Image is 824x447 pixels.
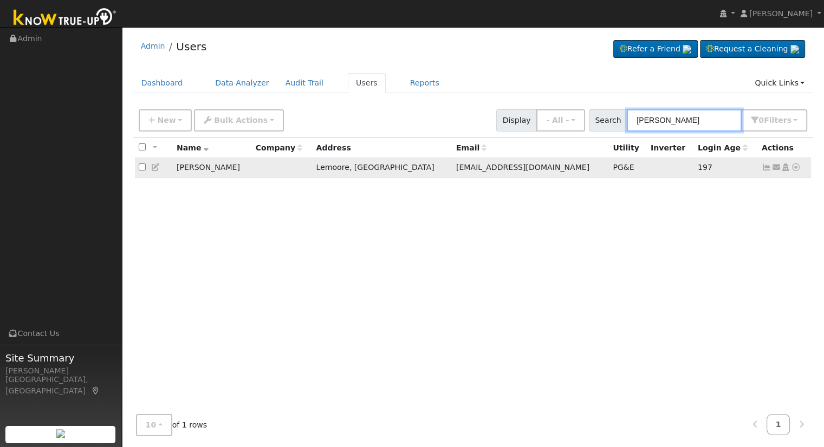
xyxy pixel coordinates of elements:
[136,414,172,436] button: 10
[762,163,771,172] a: Show Graph
[747,73,813,93] a: Quick Links
[5,365,116,377] div: [PERSON_NAME]
[5,374,116,397] div: [GEOGRAPHIC_DATA], [GEOGRAPHIC_DATA]
[8,6,122,30] img: Know True-Up
[348,73,386,93] a: Users
[136,414,207,436] span: of 1 rows
[146,420,157,429] span: 10
[194,109,283,132] button: Bulk Actions
[781,163,790,172] a: Login As
[177,143,209,152] span: Name
[151,163,161,172] a: Edit User
[627,109,742,132] input: Search
[536,109,585,132] button: - All -
[698,163,712,172] span: 02/03/2025 4:40:27 PM
[256,143,302,152] span: Company name
[683,45,691,54] img: retrieve
[173,158,252,178] td: [PERSON_NAME]
[456,143,486,152] span: Email
[771,162,781,173] a: paulnewton51@gmail.com
[133,73,191,93] a: Dashboard
[651,142,690,154] div: Inverter
[496,109,537,132] span: Display
[157,116,176,124] span: New
[139,109,192,132] button: New
[141,42,165,50] a: Admin
[56,429,65,438] img: retrieve
[790,45,799,54] img: retrieve
[762,142,807,154] div: Actions
[277,73,332,93] a: Audit Trail
[741,109,807,132] button: 0Filters
[764,116,791,124] span: Filter
[91,386,101,395] a: Map
[613,40,698,58] a: Refer a Friend
[787,116,791,124] span: s
[207,73,277,93] a: Data Analyzer
[589,109,627,132] span: Search
[613,142,643,154] div: Utility
[456,163,589,172] span: [EMAIL_ADDRESS][DOMAIN_NAME]
[791,162,801,173] a: Other actions
[700,40,805,58] a: Request a Cleaning
[613,163,634,172] span: PG&E
[316,142,448,154] div: Address
[698,143,748,152] span: Days since last login
[312,158,452,178] td: Lemoore, [GEOGRAPHIC_DATA]
[5,351,116,365] span: Site Summary
[749,9,813,18] span: [PERSON_NAME]
[767,414,790,435] a: 1
[176,40,206,53] a: Users
[402,73,447,93] a: Reports
[214,116,268,124] span: Bulk Actions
